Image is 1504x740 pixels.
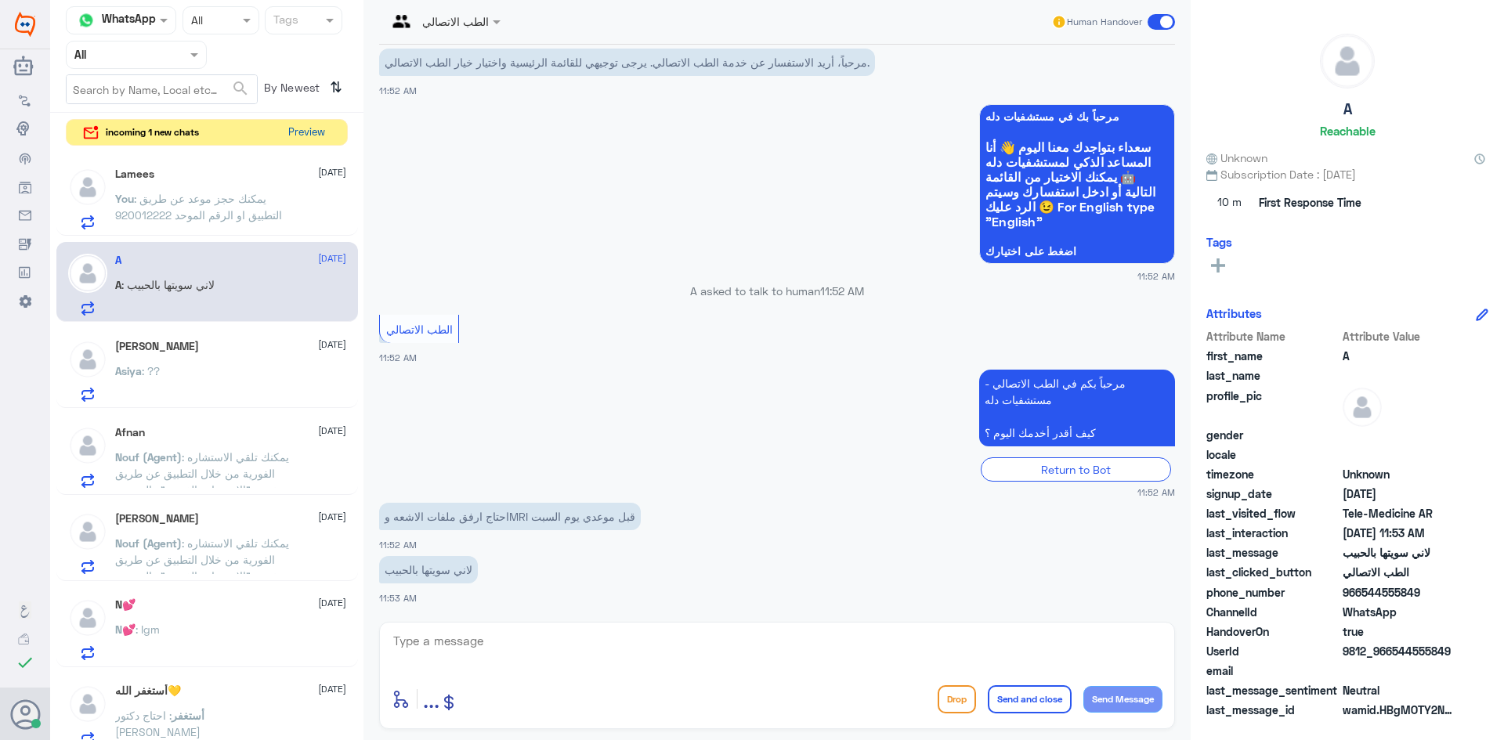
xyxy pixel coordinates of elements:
[1343,544,1456,561] span: لاني سويتها بالحبيب
[1343,564,1456,580] span: الطب الاتصالي
[68,168,107,207] img: defaultAdmin.png
[115,623,136,636] span: N💕
[1206,166,1488,182] span: Subscription Date : [DATE]
[1206,544,1339,561] span: last_message
[115,254,121,267] h5: A
[1206,623,1339,640] span: HandoverOn
[1343,446,1456,463] span: null
[820,284,864,298] span: 11:52 AM
[1206,702,1339,718] span: last_message_id
[1206,466,1339,482] span: timezone
[1206,388,1339,424] span: profile_pic
[1137,269,1175,283] span: 11:52 AM
[121,278,215,291] span: : لاني سويتها بالحبيب
[68,340,107,379] img: defaultAdmin.png
[1206,584,1339,601] span: phone_number
[115,536,289,648] span: : يمكنك تلقي الاستشاره الفورية من خلال التطبيق عن طريق خدمة "الاستشارة الفورية" والتي من خلالها ي...
[379,85,417,96] span: 11:52 AM
[1083,686,1162,713] button: Send Message
[1206,348,1339,364] span: first_name
[318,424,346,438] span: [DATE]
[1343,623,1456,640] span: true
[1206,446,1339,463] span: locale
[15,12,35,37] img: Widebot Logo
[115,709,201,738] span: : احتاج دكتور [PERSON_NAME]
[115,512,199,525] h5: Bader
[1343,348,1456,364] span: A
[1206,525,1339,541] span: last_interaction
[1343,388,1382,427] img: defaultAdmin.png
[1206,604,1339,620] span: ChannelId
[985,245,1169,258] span: اضغط على اختيارك
[423,684,439,713] span: ...
[981,457,1171,482] div: Return to Bot
[115,450,182,464] span: Nouf (Agent)
[1321,34,1374,88] img: defaultAdmin.png
[1206,643,1339,659] span: UserId
[115,168,154,181] h5: Lamees
[1206,427,1339,443] span: gender
[1259,194,1361,211] span: First Response Time
[67,75,257,103] input: Search by Name, Local etc…
[1343,604,1456,620] span: 2
[988,685,1072,713] button: Send and close
[16,653,34,672] i: check
[1343,486,1456,502] span: 2025-08-12T08:52:06.266Z
[985,110,1169,123] span: مرحباً بك في مستشفيات دله
[68,512,107,551] img: defaultAdmin.png
[1343,525,1456,541] span: 2025-08-12T08:53:14.369Z
[386,323,453,336] span: الطب الاتصالي
[231,76,250,102] button: search
[379,556,478,583] p: 12/8/2025, 11:53 AM
[985,139,1169,229] span: سعداء بتواجدك معنا اليوم 👋 أنا المساعد الذكي لمستشفيات دله 🤖 يمكنك الاختيار من القائمة التالية أو...
[68,684,107,724] img: defaultAdmin.png
[115,684,181,698] h5: أستغفر الله💛
[115,192,134,205] span: You
[1206,564,1339,580] span: last_clicked_button
[379,503,641,530] p: 12/8/2025, 11:52 AM
[258,74,324,106] span: By Newest
[318,510,346,524] span: [DATE]
[318,251,346,265] span: [DATE]
[1320,124,1376,138] h6: Reachable
[68,254,107,293] img: defaultAdmin.png
[1206,328,1339,345] span: Attribute Name
[423,681,439,717] button: ...
[318,165,346,179] span: [DATE]
[115,364,142,377] span: Asiya
[68,598,107,637] img: defaultAdmin.png
[318,682,346,696] span: [DATE]
[979,370,1175,446] p: 12/8/2025, 11:52 AM
[1206,150,1267,166] span: Unknown
[1343,466,1456,482] span: Unknown
[1067,15,1142,29] span: Human Handover
[379,49,875,76] p: 12/8/2025, 11:52 AM
[10,699,40,729] button: Avatar
[281,120,331,146] button: Preview
[1343,100,1352,118] h5: A
[1206,486,1339,502] span: signup_date
[106,125,199,139] span: incoming 1 new chats
[1343,643,1456,659] span: 9812_966544555849
[1343,505,1456,522] span: Tele-Medicine AR
[172,709,204,722] span: أستغفر
[142,364,160,377] span: : ??
[1343,682,1456,698] span: 0
[1206,662,1339,679] span: email
[1343,662,1456,679] span: null
[1137,486,1175,499] span: 11:52 AM
[68,426,107,465] img: defaultAdmin.png
[115,278,121,291] span: A
[379,593,417,603] span: 11:53 AM
[115,598,136,612] h5: N💕
[318,596,346,610] span: [DATE]
[318,338,346,352] span: [DATE]
[115,192,282,222] span: : يمكنك حجز موعد عن طريق التطبيق او الرقم الموحد 920012222
[938,685,976,713] button: Drop
[1206,367,1339,384] span: last_name
[1206,505,1339,522] span: last_visited_flow
[1343,584,1456,601] span: 966544555849
[136,623,160,636] span: : Igm
[1206,306,1262,320] h6: Attributes
[231,79,250,98] span: search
